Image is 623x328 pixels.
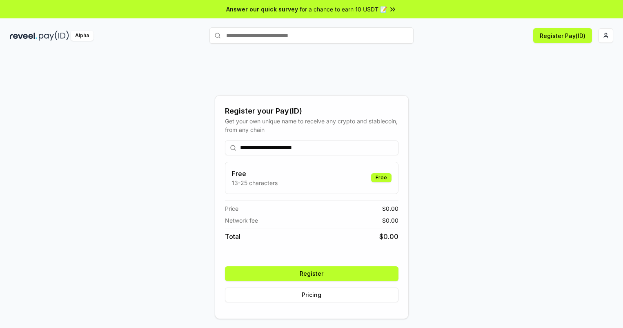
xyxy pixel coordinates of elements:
[300,5,387,13] span: for a chance to earn 10 USDT 📝
[225,288,398,302] button: Pricing
[225,204,238,213] span: Price
[71,31,93,41] div: Alpha
[533,28,592,43] button: Register Pay(ID)
[39,31,69,41] img: pay_id
[382,216,398,225] span: $ 0.00
[382,204,398,213] span: $ 0.00
[10,31,37,41] img: reveel_dark
[225,105,398,117] div: Register your Pay(ID)
[225,117,398,134] div: Get your own unique name to receive any crypto and stablecoin, from any chain
[226,5,298,13] span: Answer our quick survey
[371,173,392,182] div: Free
[225,232,240,241] span: Total
[232,169,278,179] h3: Free
[379,232,398,241] span: $ 0.00
[225,266,398,281] button: Register
[225,216,258,225] span: Network fee
[232,179,278,187] p: 13-25 characters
